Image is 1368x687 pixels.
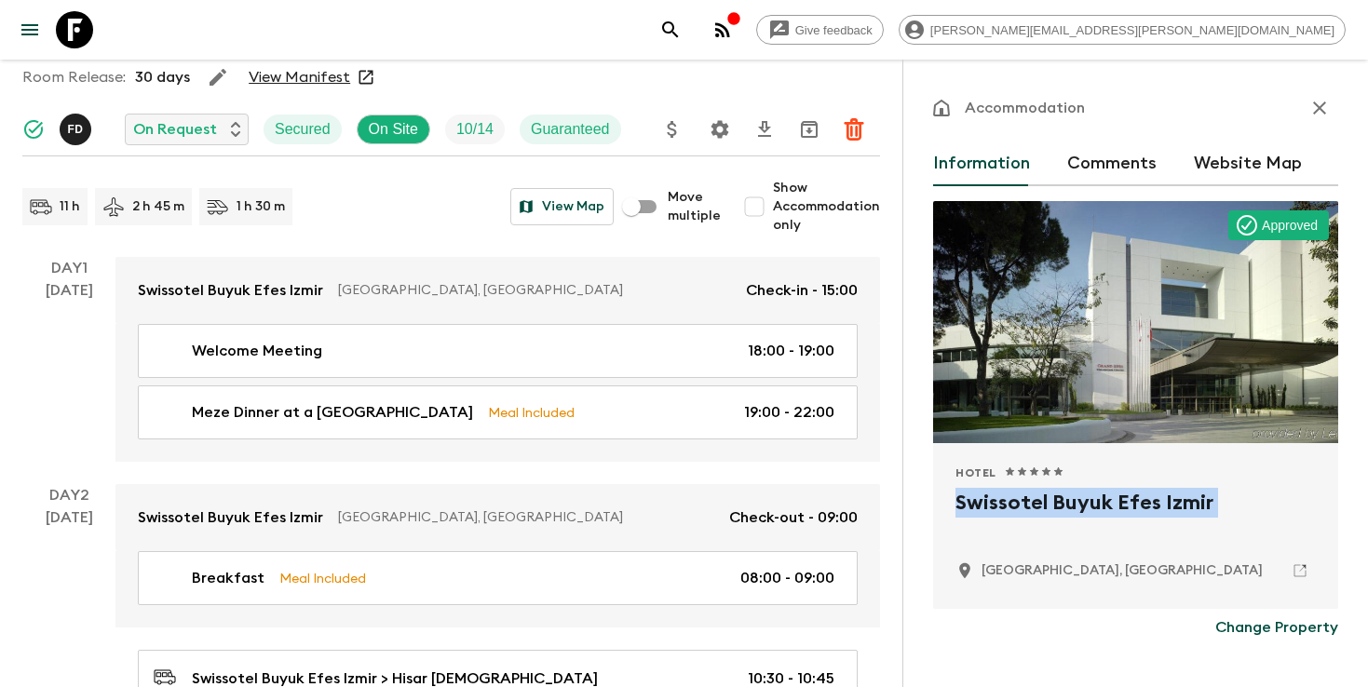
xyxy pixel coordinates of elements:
button: Delete [835,111,873,148]
a: Meze Dinner at a [GEOGRAPHIC_DATA]Meal Included19:00 - 22:00 [138,385,858,439]
p: Guaranteed [531,118,610,141]
button: Comments [1067,141,1157,186]
p: On Site [369,118,418,141]
p: Meal Included [488,402,575,423]
button: Information [933,141,1030,186]
p: Room Release: [22,66,126,88]
p: Swissotel Buyuk Efes Izmir [138,279,323,302]
div: On Site [357,114,430,144]
p: [GEOGRAPHIC_DATA], [GEOGRAPHIC_DATA] [338,281,731,300]
h2: Swissotel Buyuk Efes Izmir [955,488,1316,547]
div: [PERSON_NAME][EMAIL_ADDRESS][PERSON_NAME][DOMAIN_NAME] [899,15,1346,45]
span: Move multiple [668,188,721,225]
p: Day 2 [22,484,115,506]
button: View Map [510,188,614,225]
p: 1 h 30 m [237,197,285,216]
p: Change Property [1215,616,1338,639]
div: Secured [264,114,342,144]
p: Secured [275,118,331,141]
svg: Synced Successfully [22,118,45,141]
p: Meze Dinner at a [GEOGRAPHIC_DATA] [192,401,473,424]
p: Check-out - 09:00 [729,506,858,529]
p: Accommodation [965,97,1085,119]
p: Meal Included [279,568,366,588]
span: Show Accommodation only [773,179,880,235]
span: [PERSON_NAME][EMAIL_ADDRESS][PERSON_NAME][DOMAIN_NAME] [920,23,1345,37]
button: FD [60,114,95,145]
p: Swissotel Buyuk Efes Izmir [138,506,323,529]
p: 08:00 - 09:00 [740,567,834,589]
p: 2 h 45 m [132,197,184,216]
div: Photo of Swissotel Buyuk Efes Izmir [933,201,1338,443]
button: Change Property [1215,609,1338,646]
button: Archive (Completed, Cancelled or Unsynced Departures only) [791,111,828,148]
p: On Request [133,118,217,141]
button: Download CSV [746,111,783,148]
p: 19:00 - 22:00 [744,401,834,424]
a: Give feedback [756,15,884,45]
button: Settings [701,111,738,148]
div: [DATE] [46,279,93,462]
div: Trip Fill [445,114,505,144]
p: Check-in - 15:00 [746,279,858,302]
p: 11 h [60,197,80,216]
a: Swissotel Buyuk Efes Izmir[GEOGRAPHIC_DATA], [GEOGRAPHIC_DATA]Check-out - 09:00 [115,484,880,551]
p: Day 1 [22,257,115,279]
button: menu [11,11,48,48]
span: Give feedback [785,23,883,37]
p: Breakfast [192,567,264,589]
a: BreakfastMeal Included08:00 - 09:00 [138,551,858,605]
p: Approved [1262,216,1318,235]
p: 30 days [135,66,190,88]
p: 18:00 - 19:00 [748,340,834,362]
button: search adventures [652,11,689,48]
span: Hotel [955,465,996,480]
button: Website Map [1194,141,1302,186]
p: 10 / 14 [456,118,494,141]
span: Fatih Develi [60,119,95,134]
a: Swissotel Buyuk Efes Izmir[GEOGRAPHIC_DATA], [GEOGRAPHIC_DATA]Check-in - 15:00 [115,257,880,324]
p: Welcome Meeting [192,340,322,362]
p: F D [67,122,83,137]
p: Izmir, Turkey [982,561,1263,580]
p: [GEOGRAPHIC_DATA], [GEOGRAPHIC_DATA] [338,508,714,527]
a: Welcome Meeting18:00 - 19:00 [138,324,858,378]
a: View Manifest [249,68,350,87]
button: Update Price, Early Bird Discount and Costs [654,111,691,148]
